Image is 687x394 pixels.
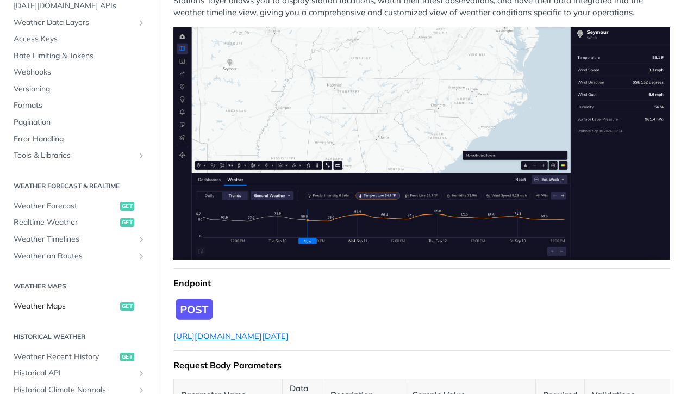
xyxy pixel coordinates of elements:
span: [DATE][DOMAIN_NAME] APIs [14,1,146,11]
span: Access Keys [14,34,146,45]
span: get [120,202,134,211]
span: Tools & Libraries [14,150,134,161]
h2: Weather Maps [8,281,148,291]
span: Realtime Weather [14,217,117,228]
button: Show subpages for Weather on Routes [137,252,146,261]
span: Weather Maps [14,301,117,312]
a: Weather Mapsget [8,298,148,315]
span: get [120,302,134,311]
span: get [120,218,134,227]
span: Webhooks [14,67,146,78]
span: Versioning [14,84,146,95]
h2: Historical Weather [8,332,148,342]
a: Formats [8,97,148,114]
button: Show subpages for Weather Timelines [137,235,146,244]
span: Expand image [173,297,670,322]
a: Weather Forecastget [8,198,148,214]
a: Weather TimelinesShow subpages for Weather Timelines [8,231,148,248]
span: Rate Limiting & Tokens [14,51,146,61]
span: Historical API [14,368,134,379]
button: Show subpages for Historical API [137,369,146,378]
button: Show subpages for Tools & Libraries [137,151,146,160]
a: Pagination [8,114,148,131]
span: Pagination [14,117,146,128]
h2: Weather Forecast & realtime [8,181,148,191]
span: Error Handling [14,134,146,145]
span: Weather Forecast [14,201,117,212]
button: Show subpages for Weather Data Layers [137,19,146,27]
span: Weather on Routes [14,251,134,262]
span: Expand image [173,27,670,260]
a: Realtime Weatherget [8,214,148,231]
span: Weather Timelines [14,234,134,245]
a: Tools & LibrariesShow subpages for Tools & Libraries [8,147,148,164]
span: Weather Recent History [14,352,117,362]
a: Weather Data LayersShow subpages for Weather Data Layers [8,15,148,31]
a: Versioning [8,81,148,97]
a: Webhooks [8,64,148,81]
a: [URL][DOMAIN_NAME][DATE] [173,331,289,341]
img: Weather Station display on the map [173,27,670,260]
a: Rate Limiting & Tokens [8,48,148,64]
a: Error Handling [8,131,148,147]
a: Historical APIShow subpages for Historical API [8,365,148,381]
span: Weather Data Layers [14,17,134,28]
img: Endpoint Icon [173,297,215,322]
a: Weather Recent Historyget [8,349,148,365]
span: get [120,353,134,361]
div: Request Body Parameters [173,360,670,371]
a: Weather on RoutesShow subpages for Weather on Routes [8,248,148,264]
a: Access Keys [8,31,148,47]
span: Formats [14,100,146,111]
div: Endpoint [173,278,670,288]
